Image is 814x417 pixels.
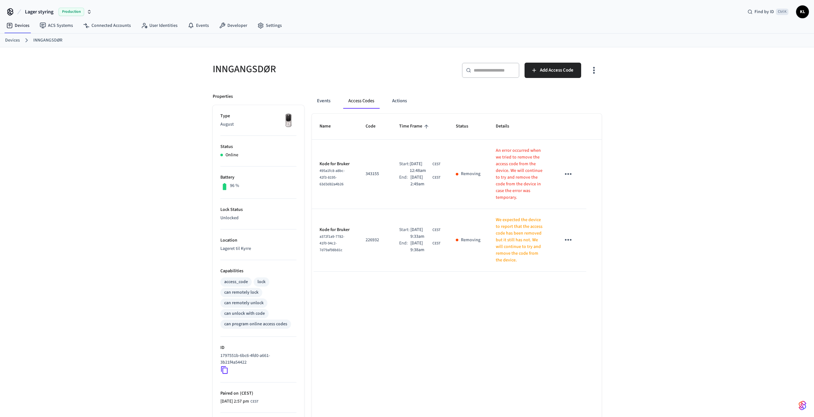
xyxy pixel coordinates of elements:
p: Lock Status [220,206,296,213]
p: Paired on [220,390,296,397]
span: Code [366,121,384,131]
p: 96 % [230,182,239,189]
span: KL [797,6,808,18]
div: Start: [399,161,410,174]
img: Yale Assure Touchscreen Wifi Smart Lock, Satin Nickel, Front [281,113,296,129]
table: sticky table [312,114,602,271]
span: Name [320,121,339,131]
div: End: [399,240,410,253]
span: [DATE] 2:49am [410,174,431,188]
div: Europe/Oslo [410,174,440,188]
p: Location [220,237,296,244]
div: End: [399,174,410,188]
span: [DATE] 9:38am [410,240,431,253]
a: INNGANGSDØR [33,37,62,44]
p: Unlocked [220,215,296,221]
span: CEST [432,241,440,246]
span: [DATE] 12:48am [410,161,431,174]
a: Connected Accounts [78,20,136,31]
span: Status [456,121,477,131]
div: access_code [224,279,248,285]
p: Lageret til Kyrre [220,245,296,252]
span: Time Frame [399,121,431,131]
p: Kode for Bruker [320,227,351,233]
div: Find by IDCtrl K [742,6,794,18]
button: Events [312,93,336,109]
a: Settings [252,20,287,31]
a: Devices [5,37,20,44]
p: Removing [461,171,480,177]
div: Europe/Oslo [410,240,440,253]
p: An error occurred when we tried to remove the access code from the device. We will continue to tr... [496,147,545,201]
p: Type [220,113,296,120]
p: We expected the device to report that the access code has been removed but it still has not. We w... [496,217,545,264]
p: Status [220,143,296,150]
div: Europe/Oslo [410,227,440,240]
span: Production [59,8,84,16]
span: Details [496,121,518,131]
p: 1797551b-6bc6-4fd0-a661-3b21f4a54422 [220,352,294,366]
div: Start: [399,227,410,240]
button: Access Codes [343,93,379,109]
div: Europe/Oslo [410,161,440,174]
span: [DATE] 9:33am [410,227,431,240]
h5: INNGANGSDØR [213,63,403,76]
a: User Identities [136,20,183,31]
span: Find by ID [755,9,774,15]
p: Removing [461,237,480,243]
div: can unlock with code [224,310,265,317]
p: Capabilities [220,268,296,274]
p: Battery [220,174,296,181]
p: August [220,121,296,128]
span: 495a1fc8-a8bc-42f3-8195-63d3d82a4b26 [320,168,345,187]
a: ACS Systems [35,20,78,31]
span: Add Access Code [540,66,573,74]
a: Events [183,20,214,31]
span: ( CEST ) [239,390,253,397]
div: can remotely unlock [224,300,264,306]
button: Add Access Code [525,63,581,78]
p: Kode for Bruker [320,161,351,167]
a: Devices [1,20,35,31]
span: CEST [432,227,440,233]
button: Actions [387,93,412,109]
a: Developer [214,20,252,31]
div: Europe/Oslo [220,398,258,405]
div: ant example [312,93,602,109]
p: ID [220,344,296,351]
span: Lager styring [25,8,53,16]
p: Online [225,152,238,158]
p: 343155 [366,171,384,177]
button: KL [796,5,809,18]
img: SeamLogoGradient.69752ec5.svg [799,400,806,411]
span: CEST [432,175,440,181]
span: Ctrl K [776,9,788,15]
span: [DATE] 2:57 pm [220,398,249,405]
div: lock [257,279,265,285]
span: CEST [250,399,258,405]
div: can program online access codes [224,321,287,328]
span: a372f1a9-7782-41f0-94c2-7d79af98b81c [320,234,344,253]
p: 226932 [366,237,384,243]
div: can remotely lock [224,289,258,296]
p: Properties [213,93,233,100]
span: CEST [432,161,440,167]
